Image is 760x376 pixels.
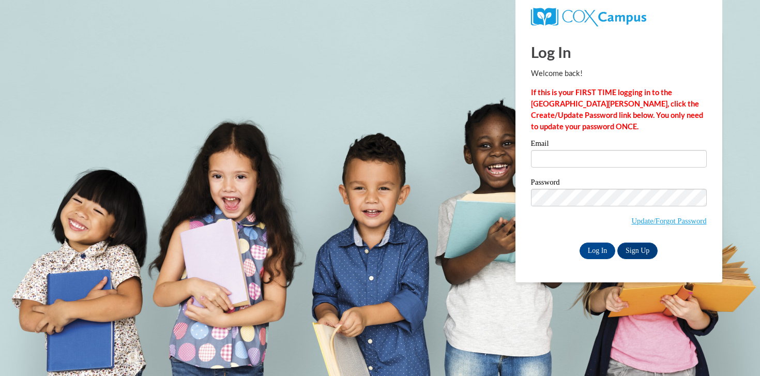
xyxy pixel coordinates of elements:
h1: Log In [531,41,707,63]
input: Log In [580,243,616,259]
p: Welcome back! [531,68,707,79]
label: Email [531,140,707,150]
label: Password [531,178,707,189]
a: COX Campus [531,12,646,21]
a: Update/Forgot Password [631,217,706,225]
strong: If this is your FIRST TIME logging in to the [GEOGRAPHIC_DATA][PERSON_NAME], click the Create/Upd... [531,88,703,131]
a: Sign Up [617,243,658,259]
img: COX Campus [531,8,646,26]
